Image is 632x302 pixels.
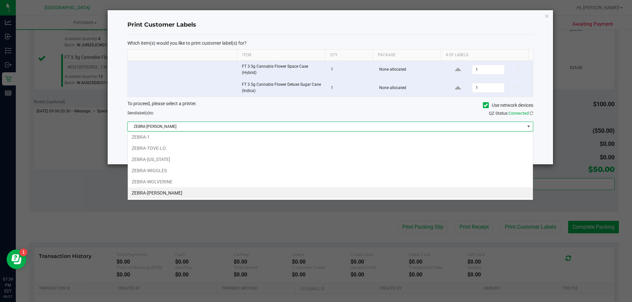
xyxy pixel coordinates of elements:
[136,111,149,115] span: label(s)
[127,21,533,29] h4: Print Customer Labels
[128,131,533,143] li: ZEBRA-1
[19,248,27,256] iframe: Resource center unread badge
[7,249,26,269] iframe: Resource center
[122,100,538,110] div: To proceed, please select a printer.
[128,143,533,154] li: ZEBRA-TOVE-LO
[238,79,327,97] td: FT 3.5g Cannabis Flower Deluxe Sugar Cane (Indica)
[375,79,444,97] td: None allocated
[238,61,327,79] td: FT 3.5g Cannabis Flower Space Case (Hybrid)
[128,187,533,198] li: ZEBRA-[PERSON_NAME]
[327,79,375,97] td: 1
[127,40,533,46] p: Which item(s) would you like to print customer label(s) for?
[489,111,533,116] span: QZ Status:
[509,111,529,116] span: Connected
[327,61,375,79] td: 1
[237,50,325,61] th: Item
[440,50,528,61] th: # of labels
[325,50,373,61] th: Qty
[128,165,533,176] li: ZEBRA-WIGGLES
[373,50,440,61] th: Package
[128,176,533,187] li: ZEBRA-WOLVERINE
[128,154,533,165] li: ZEBRA-[US_STATE]
[483,102,533,109] label: Use network devices
[127,111,154,115] span: Send to:
[375,61,444,79] td: None allocated
[128,122,525,131] span: ZEBRA-[PERSON_NAME]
